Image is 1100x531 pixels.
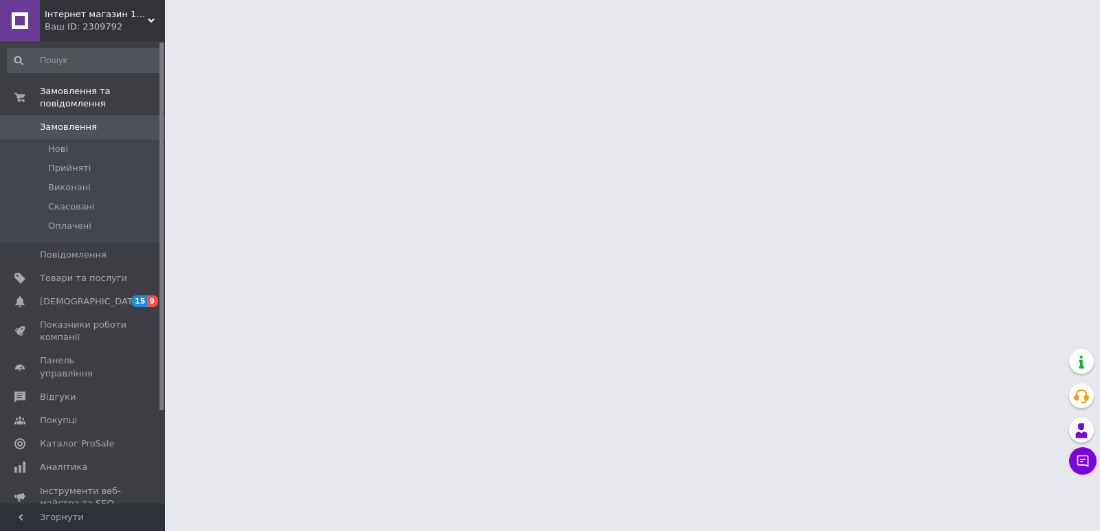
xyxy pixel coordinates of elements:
span: Замовлення [40,121,97,133]
span: Покупці [40,414,77,427]
span: Каталог ProSale [40,438,114,450]
div: Ваш ID: 2309792 [45,21,165,33]
span: Прийняті [48,162,91,174]
span: Інструменти веб-майстра та SEO [40,485,127,510]
span: Показники роботи компанії [40,319,127,343]
span: Повідомлення [40,249,107,261]
span: Інтернет магазин 1000-i-1-prazdnik [45,8,148,21]
span: Скасовані [48,201,95,213]
span: Відгуки [40,391,76,403]
span: 9 [147,295,158,307]
span: Виконані [48,181,91,194]
button: Чат з покупцем [1069,447,1097,475]
span: Нові [48,143,68,155]
span: [DEMOGRAPHIC_DATA] [40,295,142,308]
span: Товари та послуги [40,272,127,284]
input: Пошук [7,48,162,73]
span: Оплачені [48,220,91,232]
span: Аналітика [40,461,87,473]
span: Панель управління [40,354,127,379]
span: Замовлення та повідомлення [40,85,165,110]
span: 15 [131,295,147,307]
